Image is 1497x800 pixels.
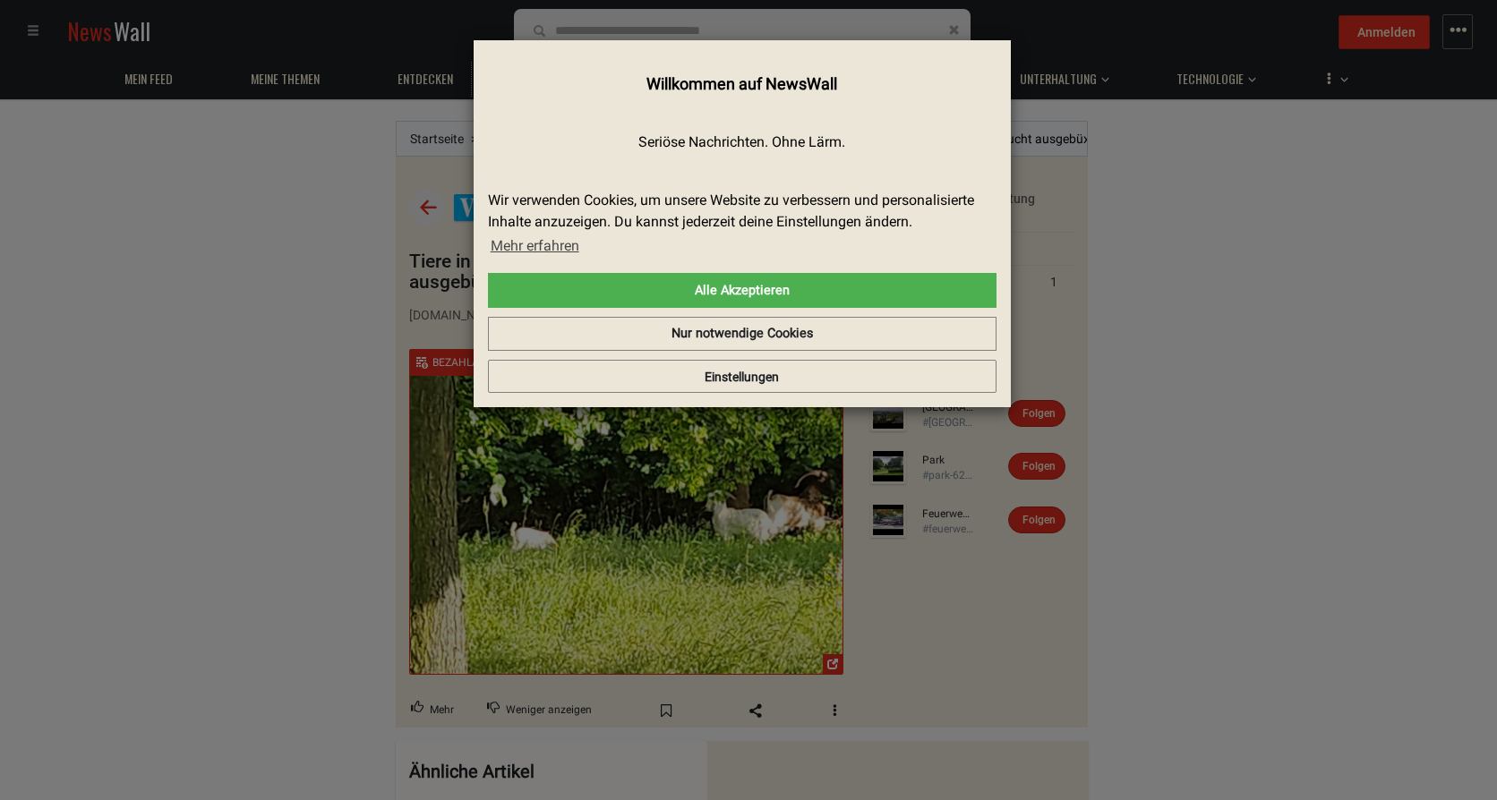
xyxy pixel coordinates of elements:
[488,190,997,351] div: cookieconsent
[488,72,997,96] h4: Willkommen auf NewsWall
[488,233,582,260] a: learn more about cookies
[488,317,997,351] a: deny cookies
[488,190,982,260] span: Wir verwenden Cookies, um unsere Website zu verbessern und personalisierte Inhalte anzuzeigen. Du...
[488,273,997,309] a: allow cookies
[488,132,997,153] p: Seriöse Nachrichten. Ohne Lärm.
[488,360,997,394] button: Einstellungen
